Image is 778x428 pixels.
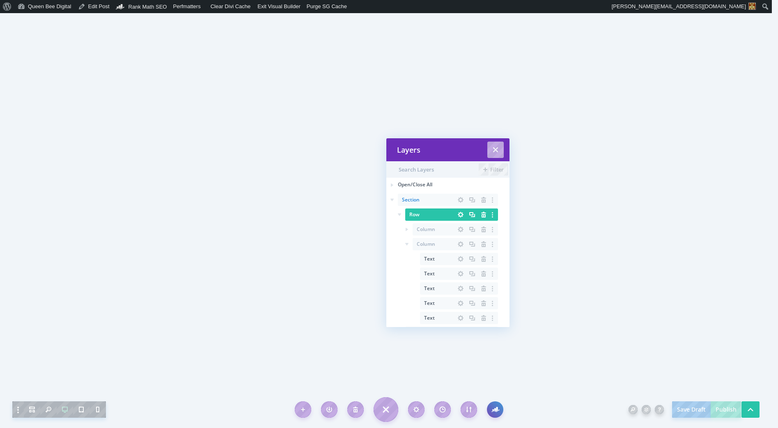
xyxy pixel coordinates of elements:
input: Search Layers [386,161,479,178]
div: Open/Close All [398,181,432,188]
span: Text [424,285,435,292]
span: Layers [397,145,420,155]
span: Column [417,226,435,233]
button: Publish [711,401,741,418]
span: Section [402,196,420,203]
span: Text [424,255,435,262]
span: Rank Math SEO [129,4,167,10]
span: Row [409,211,420,218]
button: Open/Close All [386,181,434,191]
span: Text [424,300,435,307]
button: Save Draft [672,401,711,418]
span: Text [424,314,435,321]
span: Column [417,240,435,247]
button: Filter [489,163,508,176]
span: Text [424,270,435,277]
